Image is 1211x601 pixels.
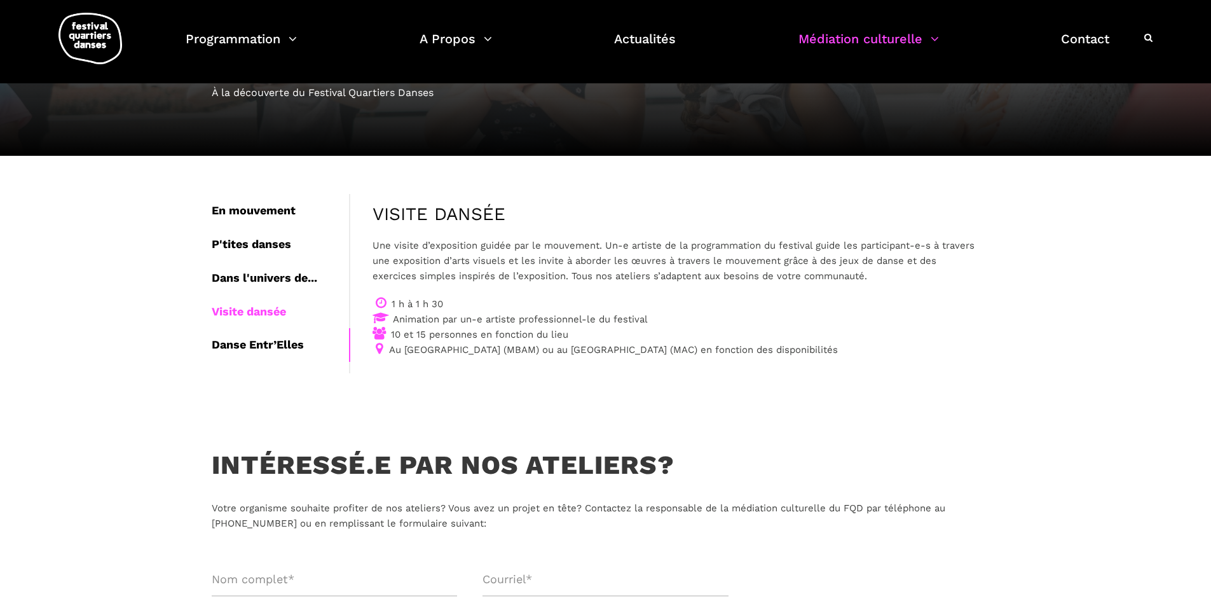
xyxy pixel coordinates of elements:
h4: VISITE DANSÉE [373,204,978,225]
input: Nom complet* [212,563,458,597]
a: Actualités [614,28,676,66]
div: P'tites danses [212,228,349,261]
a: Programmation [186,28,297,66]
div: Dans l'univers de... [212,261,349,295]
img: logo-fqd-med [58,13,122,64]
div: À la découverte du Festival Quartiers Danses [212,85,1000,101]
div: Visite dansée [212,295,349,329]
h3: Intéressé.e par nos ateliers? [212,450,674,481]
div: Danse Entr’Elles [212,328,349,362]
div: En mouvement [212,194,349,228]
p: Votre organisme souhaite profiter de nos ateliers? Vous avez un projet en tête? Contactez la resp... [212,501,1000,531]
p: Une visite d’exposition guidée par le mouvement. Un-e artiste de la programmation du festival gui... [373,238,978,284]
a: Médiation culturelle [798,28,939,66]
a: A Propos [420,28,492,66]
a: Contact [1061,28,1109,66]
input: Courriel* [482,563,729,597]
p: 1 h à 1 h 30 Animation par un-e artiste professionnel-le du festival 10 et 15 personnes en foncti... [373,296,978,357]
